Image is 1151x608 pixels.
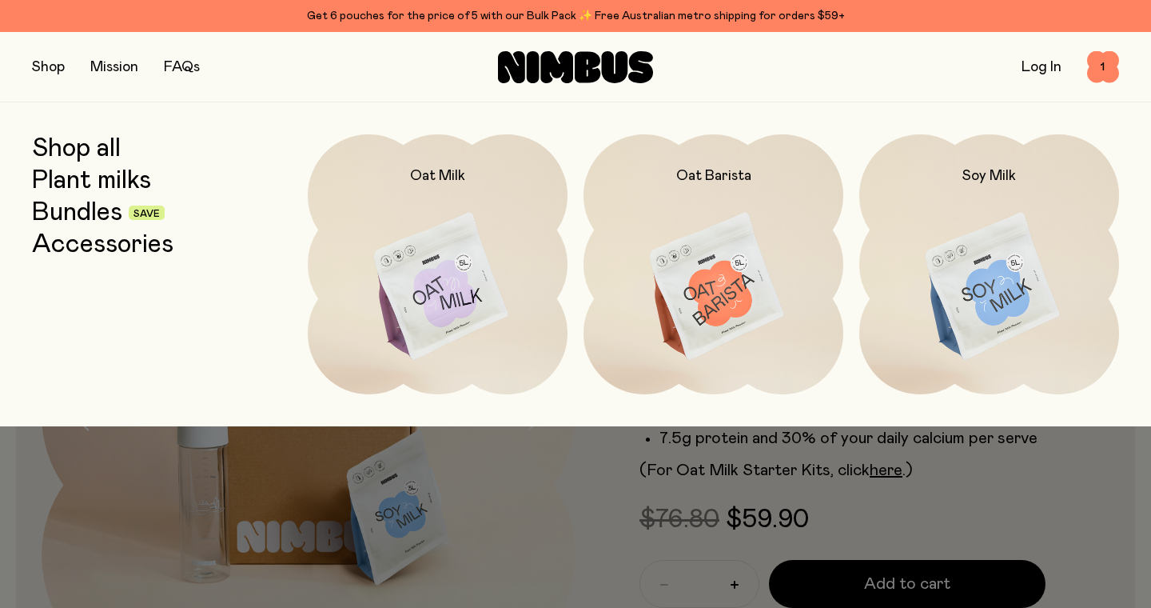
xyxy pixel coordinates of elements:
h2: Oat Barista [676,166,751,186]
span: Save [133,209,160,218]
h2: Oat Milk [410,166,465,186]
a: Shop all [32,134,121,163]
button: 1 [1087,51,1119,83]
a: Accessories [32,230,173,259]
a: FAQs [164,60,200,74]
div: Get 6 pouches for the price of 5 with our Bulk Pack ✨ Free Australian metro shipping for orders $59+ [32,6,1119,26]
a: Log In [1022,60,1061,74]
a: Oat Milk [308,134,568,394]
a: Oat Barista [583,134,843,394]
h2: Soy Milk [962,166,1016,186]
a: Soy Milk [859,134,1119,394]
a: Plant milks [32,166,151,195]
a: Mission [90,60,138,74]
a: Bundles [32,198,122,227]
